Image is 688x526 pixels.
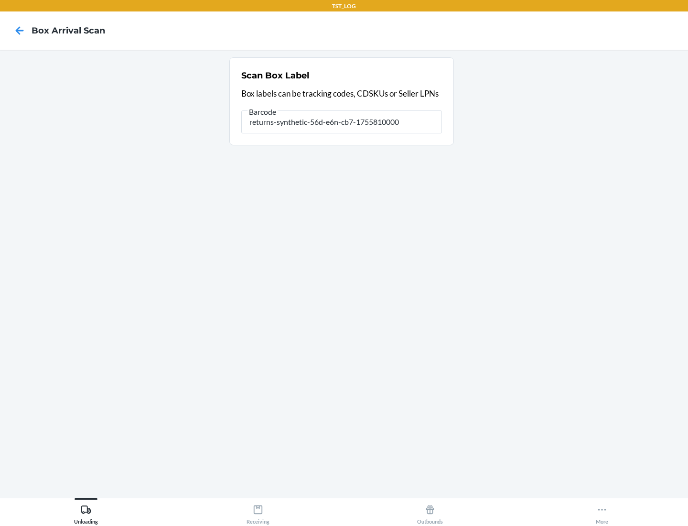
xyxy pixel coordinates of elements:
input: Barcode [241,110,442,133]
h4: Box Arrival Scan [32,24,105,37]
div: More [596,501,608,525]
div: Unloading [74,501,98,525]
span: Barcode [247,107,278,117]
button: Outbounds [344,498,516,525]
p: TST_LOG [332,2,356,11]
p: Box labels can be tracking codes, CDSKUs or Seller LPNs [241,88,442,100]
div: Receiving [247,501,269,525]
h2: Scan Box Label [241,69,309,82]
button: More [516,498,688,525]
button: Receiving [172,498,344,525]
div: Outbounds [417,501,443,525]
